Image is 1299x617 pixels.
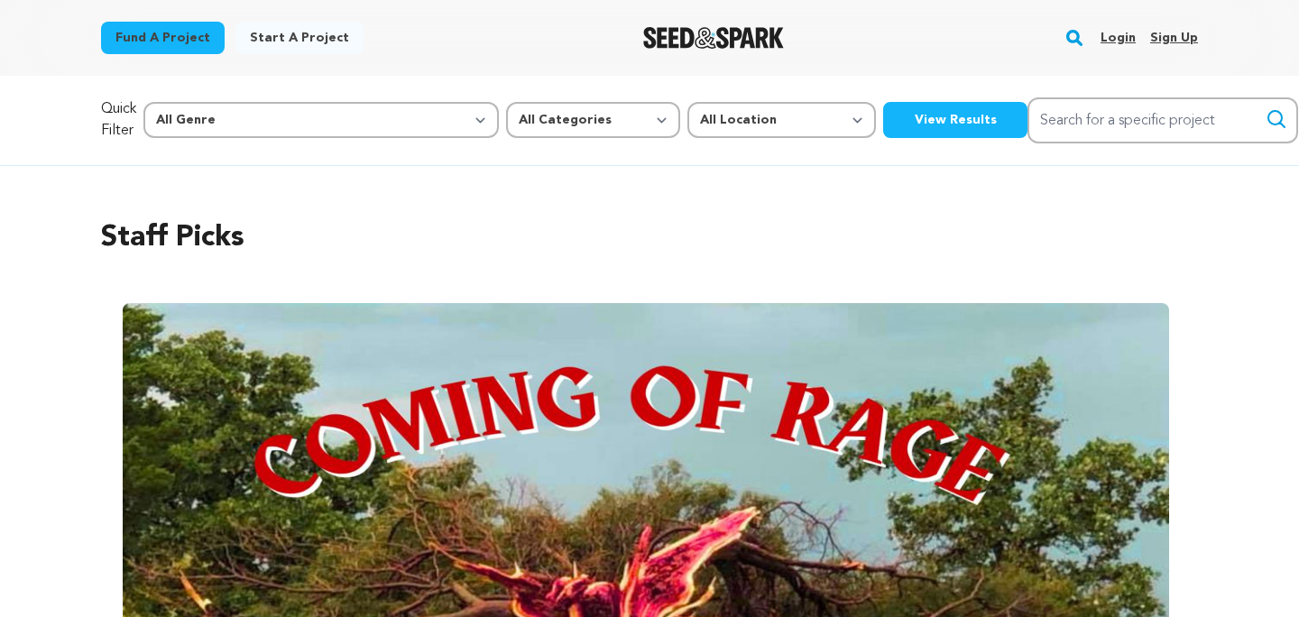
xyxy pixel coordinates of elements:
[883,102,1027,138] button: View Results
[235,22,364,54] a: Start a project
[1150,23,1198,52] a: Sign up
[101,22,225,54] a: Fund a project
[1101,23,1136,52] a: Login
[1027,97,1298,143] input: Search for a specific project
[643,27,785,49] img: Seed&Spark Logo Dark Mode
[101,216,1198,260] h2: Staff Picks
[643,27,785,49] a: Seed&Spark Homepage
[101,98,136,142] p: Quick Filter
